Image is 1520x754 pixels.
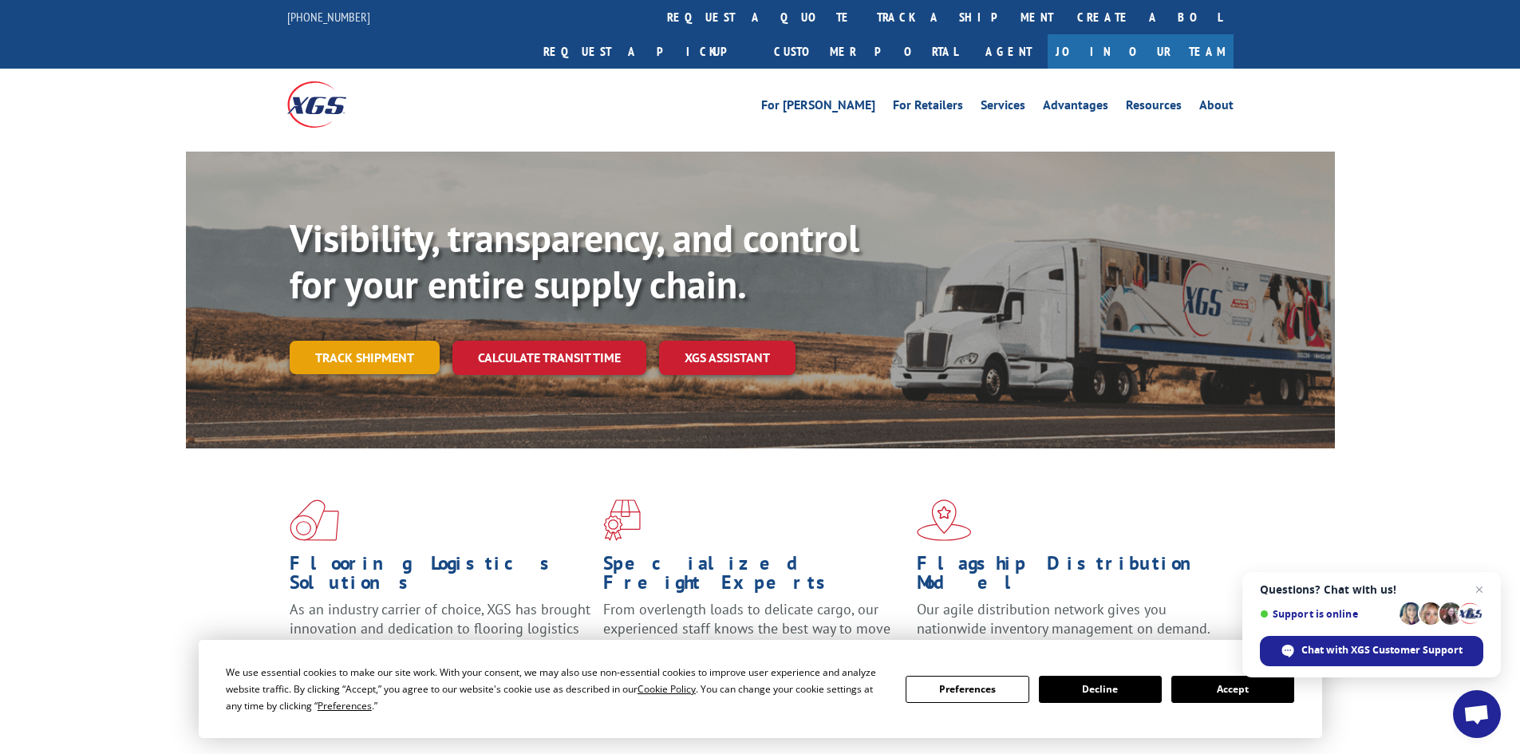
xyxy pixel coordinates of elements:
h1: Flooring Logistics Solutions [290,554,591,600]
span: Close chat [1470,580,1489,599]
a: For [PERSON_NAME] [761,99,875,116]
a: For Retailers [893,99,963,116]
span: Preferences [318,699,372,713]
span: As an industry carrier of choice, XGS has brought innovation and dedication to flooring logistics... [290,600,590,657]
a: Join Our Team [1048,34,1234,69]
a: Advantages [1043,99,1108,116]
img: xgs-icon-focused-on-flooring-red [603,499,641,541]
a: Resources [1126,99,1182,116]
span: Support is online [1260,608,1394,620]
button: Decline [1039,676,1162,703]
span: Our agile distribution network gives you nationwide inventory management on demand. [917,600,1210,638]
b: Visibility, transparency, and control for your entire supply chain. [290,213,859,309]
span: Chat with XGS Customer Support [1301,643,1463,657]
a: Request a pickup [531,34,762,69]
div: We use essential cookies to make our site work. With your consent, we may also use non-essential ... [226,664,886,714]
a: Services [981,99,1025,116]
h1: Specialized Freight Experts [603,554,905,600]
a: Calculate transit time [452,341,646,375]
div: Open chat [1453,690,1501,738]
span: Cookie Policy [638,682,696,696]
a: Customer Portal [762,34,969,69]
div: Cookie Consent Prompt [199,640,1322,738]
button: Preferences [906,676,1028,703]
a: Track shipment [290,341,440,374]
h1: Flagship Distribution Model [917,554,1218,600]
img: xgs-icon-flagship-distribution-model-red [917,499,972,541]
button: Accept [1171,676,1294,703]
p: From overlength loads to delicate cargo, our experienced staff knows the best way to move your fr... [603,600,905,671]
img: xgs-icon-total-supply-chain-intelligence-red [290,499,339,541]
a: [PHONE_NUMBER] [287,9,370,25]
a: Agent [969,34,1048,69]
a: About [1199,99,1234,116]
div: Chat with XGS Customer Support [1260,636,1483,666]
a: XGS ASSISTANT [659,341,796,375]
span: Questions? Chat with us! [1260,583,1483,596]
